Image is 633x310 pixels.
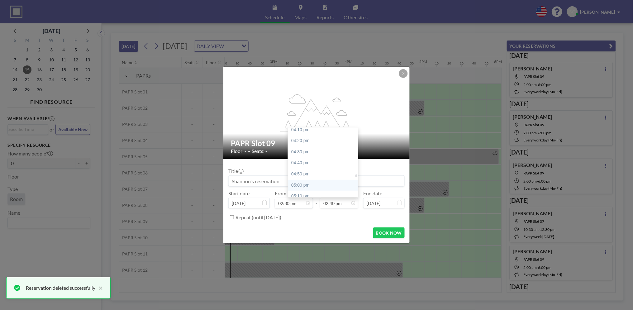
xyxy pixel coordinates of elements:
span: • [248,149,250,154]
input: Shannon's reservation [229,176,404,186]
label: Title [228,168,243,174]
div: 04:20 pm [288,135,362,146]
span: Seats: - [252,148,267,154]
label: Repeat (until [DATE]) [236,214,281,221]
button: close [95,284,103,292]
button: BOOK NOW [373,227,405,238]
label: Start date [228,190,250,197]
div: 04:40 pm [288,157,362,169]
span: - [316,193,317,206]
div: 05:10 pm [288,191,362,202]
label: End date [363,190,382,197]
div: 05:00 pm [288,180,362,191]
div: 04:30 pm [288,146,362,158]
label: From [275,190,286,197]
span: Floor: - [231,148,246,154]
div: 04:50 pm [288,169,362,180]
div: Reservation deleted successfully [26,284,95,292]
div: 04:10 pm [288,124,362,136]
h2: PAPR Slot 09 [231,139,403,148]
